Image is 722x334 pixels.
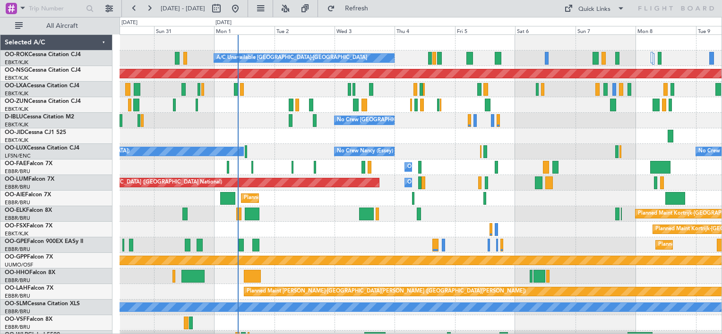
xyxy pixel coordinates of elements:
[5,83,79,89] a: OO-LXACessna Citation CJ4
[323,1,379,16] button: Refresh
[5,99,81,104] a: OO-ZUNCessna Citation CJ4
[161,4,205,13] span: [DATE] - [DATE]
[5,301,27,307] span: OO-SLM
[5,285,53,291] a: OO-LAHFalcon 7X
[5,184,30,191] a: EBBR/BRU
[5,246,30,253] a: EBBR/BRU
[5,106,28,113] a: EBKT/KJK
[5,83,27,89] span: OO-LXA
[5,161,52,167] a: OO-FAEFalcon 7X
[5,176,28,182] span: OO-LUM
[455,26,515,34] div: Fri 5
[515,26,575,34] div: Sat 6
[5,277,30,284] a: EBBR/BRU
[337,144,393,159] div: No Crew Nancy (Essey)
[5,75,28,82] a: EBKT/KJK
[215,19,232,27] div: [DATE]
[121,19,138,27] div: [DATE]
[5,99,28,104] span: OO-ZUN
[154,26,214,34] div: Sun 31
[5,67,81,73] a: OO-NSGCessna Citation CJ4
[5,176,54,182] a: OO-LUMFalcon 7X
[5,192,51,198] a: OO-AIEFalcon 7X
[5,292,30,300] a: EBBR/BRU
[576,26,636,34] div: Sun 7
[5,52,28,58] span: OO-ROK
[5,317,26,322] span: OO-VSF
[5,301,80,307] a: OO-SLMCessna Citation XLS
[5,59,28,66] a: EBKT/KJK
[559,1,629,16] button: Quick Links
[5,121,28,128] a: EBKT/KJK
[5,192,25,198] span: OO-AIE
[5,208,52,213] a: OO-ELKFalcon 8X
[5,152,31,159] a: LFSN/ENC
[407,175,472,190] div: Owner Melsbroek Air Base
[216,51,367,65] div: A/C Unavailable [GEOGRAPHIC_DATA]-[GEOGRAPHIC_DATA]
[29,1,83,16] input: Trip Number
[5,239,83,244] a: OO-GPEFalcon 900EX EASy II
[5,230,28,237] a: EBKT/KJK
[5,130,66,135] a: OO-JIDCessna CJ1 525
[5,223,26,229] span: OO-FSX
[5,145,27,151] span: OO-LUX
[335,26,395,34] div: Wed 3
[5,317,52,322] a: OO-VSFFalcon 8X
[244,191,393,205] div: Planned Maint [GEOGRAPHIC_DATA] ([GEOGRAPHIC_DATA])
[5,270,29,276] span: OO-HHO
[10,18,103,33] button: All Aircraft
[5,199,30,206] a: EBBR/BRU
[5,215,30,222] a: EBBR/BRU
[51,175,222,190] div: Planned Maint [GEOGRAPHIC_DATA] ([GEOGRAPHIC_DATA] National)
[5,239,27,244] span: OO-GPE
[578,5,610,14] div: Quick Links
[5,308,30,315] a: EBBR/BRU
[395,26,455,34] div: Thu 4
[5,114,74,120] a: D-IBLUCessna Citation M2
[636,26,696,34] div: Mon 8
[337,5,377,12] span: Refresh
[5,67,28,73] span: OO-NSG
[5,137,28,144] a: EBKT/KJK
[5,285,27,291] span: OO-LAH
[5,130,25,135] span: OO-JID
[5,168,30,175] a: EBBR/BRU
[25,23,100,29] span: All Aircraft
[5,261,33,268] a: UUMO/OSF
[5,114,23,120] span: D-IBLU
[214,26,274,34] div: Mon 1
[407,160,472,174] div: Owner Melsbroek Air Base
[5,90,28,97] a: EBKT/KJK
[5,270,55,276] a: OO-HHOFalcon 8X
[5,324,30,331] a: EBBR/BRU
[5,161,26,167] span: OO-FAE
[247,284,526,299] div: Planned Maint [PERSON_NAME]-[GEOGRAPHIC_DATA][PERSON_NAME] ([GEOGRAPHIC_DATA][PERSON_NAME])
[5,223,52,229] a: OO-FSXFalcon 7X
[94,26,154,34] div: Sat 30
[5,145,79,151] a: OO-LUXCessna Citation CJ4
[275,26,335,34] div: Tue 2
[5,254,53,260] a: OO-GPPFalcon 7X
[5,254,27,260] span: OO-GPP
[5,52,81,58] a: OO-ROKCessna Citation CJ4
[337,113,495,127] div: No Crew [GEOGRAPHIC_DATA] ([GEOGRAPHIC_DATA] National)
[5,208,26,213] span: OO-ELK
